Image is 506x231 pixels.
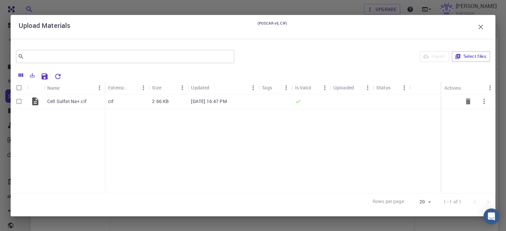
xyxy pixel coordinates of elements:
[94,82,105,93] button: Menu
[47,98,86,105] p: Cell Sulfat Na+.cif
[333,81,354,94] div: Uploaded
[452,51,490,62] button: Select files
[460,93,476,109] button: Delete
[291,81,330,94] div: Is Valid
[149,81,188,94] div: Size
[295,81,311,94] div: Is Valid
[248,82,258,93] button: Menu
[209,82,220,93] button: Sort
[443,198,461,205] p: 1–1 of 1
[408,197,433,207] div: 20
[105,81,149,94] div: Extension
[127,82,138,93] button: Sort
[47,81,60,94] div: Name
[108,98,113,105] p: cif
[319,82,330,93] button: Menu
[330,81,373,94] div: Uploaded
[441,81,495,94] div: Actions
[108,81,127,94] div: Extension
[483,208,499,224] div: Open Intercom Messenger
[27,81,44,94] div: Icon
[44,81,105,94] div: Name
[258,81,291,94] div: Tags
[257,20,287,34] small: (POSCAR v5, CIF)
[191,81,209,94] div: Updated
[373,198,405,206] p: Rows per page:
[11,5,43,11] span: Assistance
[38,70,51,83] button: Save Explorer Settings
[152,81,161,94] div: Size
[362,82,373,93] button: Menu
[376,81,391,94] div: Status
[444,81,461,94] div: Actions
[485,82,495,93] button: Menu
[188,81,258,94] div: Updated
[281,82,291,93] button: Menu
[27,70,38,80] button: Export
[161,82,172,93] button: Sort
[15,70,27,80] button: Columns
[191,98,227,105] p: [DATE] 16:47 PM
[19,20,487,34] div: Upload Materials
[138,82,149,93] button: Menu
[399,82,410,93] button: Menu
[152,98,169,105] p: 2.66 KB
[262,81,272,94] div: Tags
[373,81,410,94] div: Status
[177,82,188,93] button: Menu
[51,70,65,83] button: Reset Explorer Settings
